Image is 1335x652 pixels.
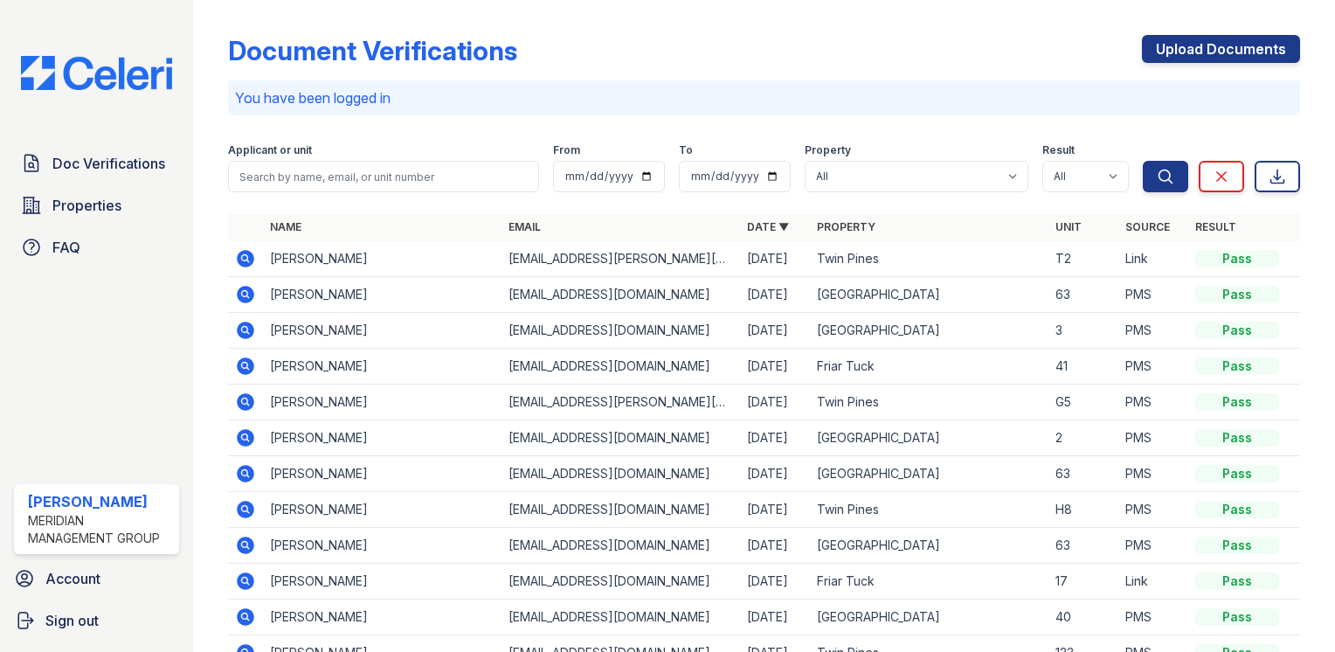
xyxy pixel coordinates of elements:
[1048,492,1118,528] td: H8
[1118,564,1188,600] td: Link
[501,600,740,635] td: [EMAIL_ADDRESS][DOMAIN_NAME]
[810,456,1048,492] td: [GEOGRAPHIC_DATA]
[1048,385,1118,420] td: G5
[1048,456,1118,492] td: 63
[1048,564,1118,600] td: 17
[1195,608,1279,626] div: Pass
[501,492,740,528] td: [EMAIL_ADDRESS][DOMAIN_NAME]
[740,456,810,492] td: [DATE]
[740,420,810,456] td: [DATE]
[28,512,172,547] div: Meridian Management Group
[508,220,541,233] a: Email
[810,349,1048,385] td: Friar Tuck
[740,385,810,420] td: [DATE]
[1118,456,1188,492] td: PMS
[810,385,1048,420] td: Twin Pines
[52,237,80,258] span: FAQ
[235,87,1293,108] p: You have been logged in
[740,277,810,313] td: [DATE]
[270,220,301,233] a: Name
[1048,277,1118,313] td: 63
[228,161,539,192] input: Search by name, email, or unit number
[1042,143,1075,157] label: Result
[679,143,693,157] label: To
[14,230,179,265] a: FAQ
[810,277,1048,313] td: [GEOGRAPHIC_DATA]
[263,313,501,349] td: [PERSON_NAME]
[1195,537,1279,554] div: Pass
[810,600,1048,635] td: [GEOGRAPHIC_DATA]
[1195,250,1279,267] div: Pass
[14,146,179,181] a: Doc Verifications
[1118,420,1188,456] td: PMS
[263,492,501,528] td: [PERSON_NAME]
[501,528,740,564] td: [EMAIL_ADDRESS][DOMAIN_NAME]
[1048,600,1118,635] td: 40
[1118,528,1188,564] td: PMS
[1118,313,1188,349] td: PMS
[553,143,580,157] label: From
[1195,393,1279,411] div: Pass
[810,241,1048,277] td: Twin Pines
[52,195,121,216] span: Properties
[805,143,851,157] label: Property
[263,385,501,420] td: [PERSON_NAME]
[7,561,186,596] a: Account
[1195,501,1279,518] div: Pass
[501,313,740,349] td: [EMAIL_ADDRESS][DOMAIN_NAME]
[1118,600,1188,635] td: PMS
[263,277,501,313] td: [PERSON_NAME]
[1195,357,1279,375] div: Pass
[1048,313,1118,349] td: 3
[740,528,810,564] td: [DATE]
[1195,572,1279,590] div: Pass
[1125,220,1170,233] a: Source
[28,491,172,512] div: [PERSON_NAME]
[1118,349,1188,385] td: PMS
[1118,385,1188,420] td: PMS
[263,241,501,277] td: [PERSON_NAME]
[810,420,1048,456] td: [GEOGRAPHIC_DATA]
[1195,220,1236,233] a: Result
[501,385,740,420] td: [EMAIL_ADDRESS][PERSON_NAME][DOMAIN_NAME]
[1195,286,1279,303] div: Pass
[740,492,810,528] td: [DATE]
[501,277,740,313] td: [EMAIL_ADDRESS][DOMAIN_NAME]
[740,600,810,635] td: [DATE]
[7,56,186,90] img: CE_Logo_Blue-a8612792a0a2168367f1c8372b55b34899dd931a85d93a1a3d3e32e68fde9ad4.png
[817,220,875,233] a: Property
[501,456,740,492] td: [EMAIL_ADDRESS][DOMAIN_NAME]
[1055,220,1082,233] a: Unit
[747,220,789,233] a: Date ▼
[1048,349,1118,385] td: 41
[228,143,312,157] label: Applicant or unit
[14,188,179,223] a: Properties
[263,456,501,492] td: [PERSON_NAME]
[740,349,810,385] td: [DATE]
[810,528,1048,564] td: [GEOGRAPHIC_DATA]
[1195,465,1279,482] div: Pass
[1195,429,1279,447] div: Pass
[52,153,165,174] span: Doc Verifications
[1048,420,1118,456] td: 2
[501,241,740,277] td: [EMAIL_ADDRESS][PERSON_NAME][DOMAIN_NAME]
[1195,322,1279,339] div: Pass
[1118,277,1188,313] td: PMS
[263,600,501,635] td: [PERSON_NAME]
[501,349,740,385] td: [EMAIL_ADDRESS][DOMAIN_NAME]
[45,610,99,631] span: Sign out
[740,564,810,600] td: [DATE]
[45,568,100,589] span: Account
[263,528,501,564] td: [PERSON_NAME]
[1048,528,1118,564] td: 63
[7,603,186,638] a: Sign out
[501,420,740,456] td: [EMAIL_ADDRESS][DOMAIN_NAME]
[1048,241,1118,277] td: T2
[1142,35,1300,63] a: Upload Documents
[810,492,1048,528] td: Twin Pines
[228,35,517,66] div: Document Verifications
[810,564,1048,600] td: Friar Tuck
[1118,492,1188,528] td: PMS
[501,564,740,600] td: [EMAIL_ADDRESS][DOMAIN_NAME]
